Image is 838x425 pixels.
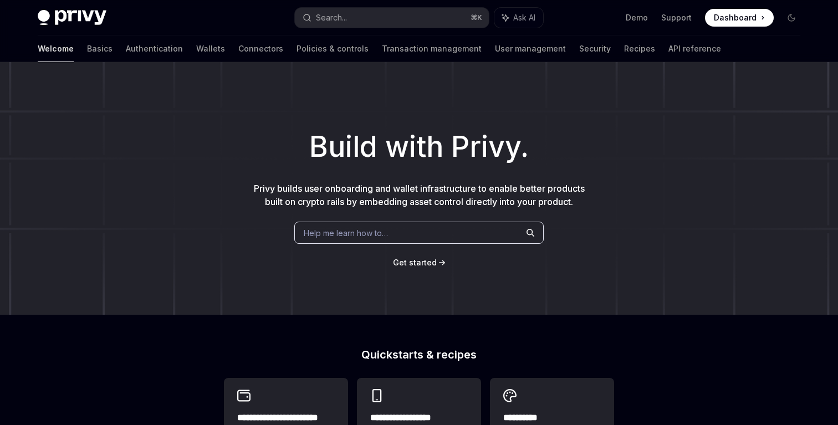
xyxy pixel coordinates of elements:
[224,349,614,360] h2: Quickstarts & recipes
[126,35,183,62] a: Authentication
[196,35,225,62] a: Wallets
[254,183,585,207] span: Privy builds user onboarding and wallet infrastructure to enable better products built on crypto ...
[705,9,774,27] a: Dashboard
[38,10,106,25] img: dark logo
[626,12,648,23] a: Demo
[513,12,535,23] span: Ask AI
[18,125,820,168] h1: Build with Privy.
[38,35,74,62] a: Welcome
[393,258,437,267] span: Get started
[238,35,283,62] a: Connectors
[382,35,482,62] a: Transaction management
[624,35,655,62] a: Recipes
[87,35,113,62] a: Basics
[714,12,757,23] span: Dashboard
[668,35,721,62] a: API reference
[579,35,611,62] a: Security
[661,12,692,23] a: Support
[297,35,369,62] a: Policies & controls
[393,257,437,268] a: Get started
[471,13,482,22] span: ⌘ K
[316,11,347,24] div: Search...
[494,8,543,28] button: Ask AI
[295,8,489,28] button: Search...⌘K
[304,227,388,239] span: Help me learn how to…
[783,9,800,27] button: Toggle dark mode
[495,35,566,62] a: User management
